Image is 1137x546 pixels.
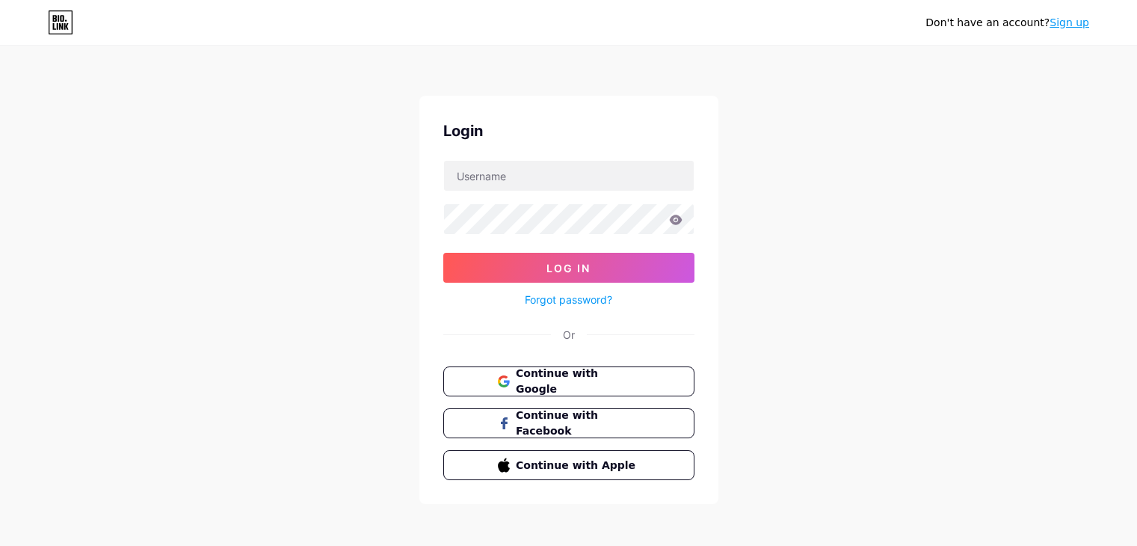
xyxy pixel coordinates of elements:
[516,408,639,439] span: Continue with Facebook
[443,408,694,438] button: Continue with Facebook
[443,253,694,283] button: Log In
[444,161,694,191] input: Username
[546,262,591,274] span: Log In
[443,120,694,142] div: Login
[516,458,639,473] span: Continue with Apple
[563,327,575,343] div: Or
[925,15,1089,31] div: Don't have an account?
[443,366,694,396] button: Continue with Google
[516,366,639,397] span: Continue with Google
[1050,16,1089,28] a: Sign up
[443,450,694,480] button: Continue with Apple
[525,292,612,307] a: Forgot password?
